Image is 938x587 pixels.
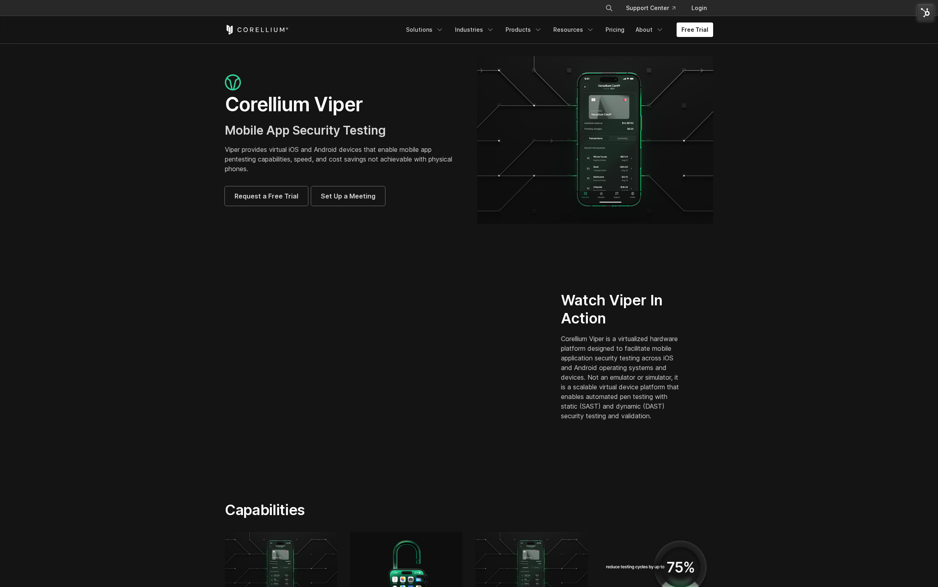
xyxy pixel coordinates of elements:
a: Free Trial [677,22,713,37]
span: Set Up a Meeting [321,191,375,201]
p: Viper provides virtual iOS and Android devices that enable mobile app pentesting capabilities, sp... [225,145,461,174]
h1: Corellium Viper [225,92,461,117]
a: About [631,22,669,37]
button: Search [602,1,616,15]
span: Mobile App Security Testing [225,123,386,137]
img: viper_icon_large [225,74,241,91]
a: Products [501,22,547,37]
img: HubSpot Tools Menu Toggle [917,4,934,21]
img: viper_hero [477,56,713,224]
h2: Capabilities [225,501,545,519]
a: Pricing [601,22,629,37]
a: Corellium Home [225,25,289,35]
a: Set Up a Meeting [311,186,385,206]
a: Resources [549,22,599,37]
a: Login [685,1,713,15]
a: Support Center [620,1,682,15]
span: Request a Free Trial [234,191,298,201]
a: Request a Free Trial [225,186,308,206]
a: Solutions [401,22,449,37]
h2: Watch Viper In Action [561,291,683,327]
a: Industries [450,22,499,37]
div: Navigation Menu [401,22,713,37]
div: Navigation Menu [595,1,713,15]
p: Corellium Viper is a virtualized hardware platform designed to facilitate mobile application secu... [561,334,683,421]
